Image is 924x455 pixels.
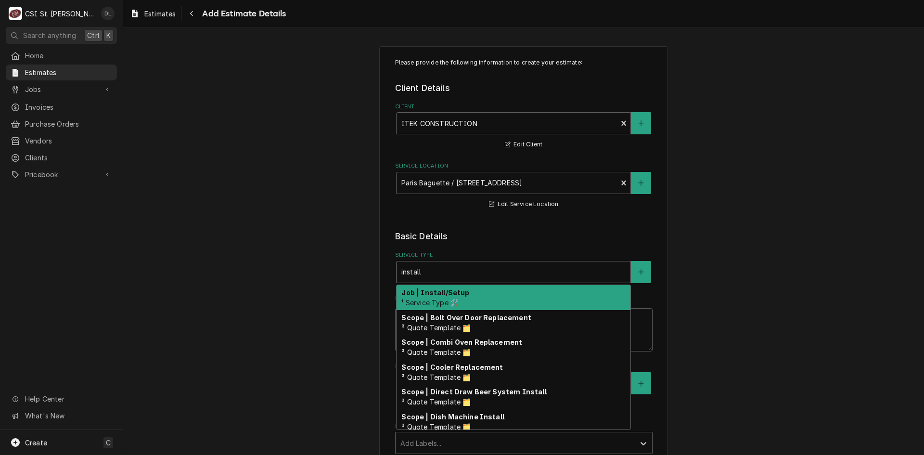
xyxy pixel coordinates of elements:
[101,7,115,20] div: DL
[638,120,644,127] svg: Create New Client
[395,230,653,243] legend: Basic Details
[401,288,469,297] strong: Job | Install/Setup
[401,398,471,406] span: ³ Quote Template 🗂️
[23,30,76,40] span: Search anything
[6,27,117,44] button: Search anythingCtrlK
[395,295,653,351] div: Reason For Call
[401,413,504,421] strong: Scope | Dish Machine Install
[395,423,653,454] div: Labels
[488,198,560,210] button: Edit Service Location
[6,116,117,132] a: Purchase Orders
[395,423,653,430] label: Labels
[126,6,180,22] a: Estimates
[631,112,651,134] button: Create New Client
[401,388,546,396] strong: Scope | Direct Draw Beer System Install
[199,7,286,20] span: Add Estimate Details
[631,372,651,394] button: Create New Equipment
[106,30,111,40] span: K
[6,99,117,115] a: Invoices
[638,269,644,275] svg: Create New Service
[25,102,112,112] span: Invoices
[395,58,653,67] p: Please provide the following information to create your estimate:
[395,363,653,411] div: Equipment
[631,261,651,283] button: Create New Service
[6,167,117,182] a: Go to Pricebook
[25,394,111,404] span: Help Center
[101,7,115,20] div: David Lindsey's Avatar
[6,48,117,64] a: Home
[25,9,96,19] div: CSI St. [PERSON_NAME]
[25,67,112,78] span: Estimates
[25,439,47,447] span: Create
[6,133,117,149] a: Vendors
[25,136,112,146] span: Vendors
[25,51,112,61] span: Home
[9,7,22,20] div: CSI St. Louis's Avatar
[638,380,644,387] svg: Create New Equipment
[395,162,653,210] div: Service Location
[631,172,651,194] button: Create New Location
[395,162,653,170] label: Service Location
[9,7,22,20] div: C
[6,391,117,407] a: Go to Help Center
[25,411,111,421] span: What's New
[401,313,531,322] strong: Scope | Bolt Over Door Replacement
[395,82,653,94] legend: Client Details
[401,423,471,431] span: ³ Quote Template 🗂️
[184,6,199,21] button: Navigate back
[638,180,644,186] svg: Create New Location
[25,169,98,180] span: Pricebook
[395,251,653,259] label: Service Type
[6,65,117,80] a: Estimates
[25,153,112,163] span: Clients
[401,338,522,346] strong: Scope | Combi Oven Replacement
[395,295,653,302] label: Reason For Call
[401,299,459,307] span: ¹ Service Type 🛠️
[6,150,117,166] a: Clients
[395,103,653,151] div: Client
[106,438,111,448] span: C
[395,251,653,283] div: Service Type
[401,373,471,381] span: ³ Quote Template 🗂️
[503,139,544,151] button: Edit Client
[401,348,471,356] span: ³ Quote Template 🗂️
[87,30,100,40] span: Ctrl
[25,119,112,129] span: Purchase Orders
[401,363,503,371] strong: Scope | Cooler Replacement
[395,363,653,371] label: Equipment
[6,81,117,97] a: Go to Jobs
[144,9,176,19] span: Estimates
[395,103,653,111] label: Client
[401,324,471,332] span: ³ Quote Template 🗂️
[6,408,117,424] a: Go to What's New
[25,84,98,94] span: Jobs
